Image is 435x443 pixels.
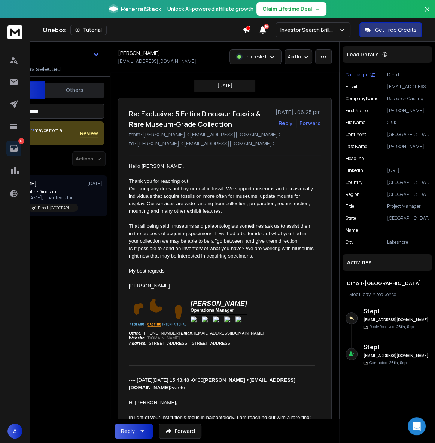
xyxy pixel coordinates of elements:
[129,376,315,391] div: ---- [DATE][DATE] 15:43:48 -0400 wrote ---
[256,2,326,16] button: Claim Lifetime Deal→
[13,64,61,73] h3: Inboxes selected
[346,132,366,138] p: continent
[363,353,429,359] h6: [EMAIL_ADDRESS][DOMAIN_NAME]
[129,163,315,170] div: Hello [PERSON_NAME],
[43,25,243,35] div: Onebox
[87,181,104,187] p: [DATE]
[181,331,193,335] i: Email.
[118,58,196,64] p: [EMAIL_ADDRESS][DOMAIN_NAME]
[346,72,375,78] button: Campaign
[159,424,201,439] button: Forward
[387,167,429,173] p: [URL][DOMAIN_NAME][PERSON_NAME]
[191,308,234,313] span: Operations Manager
[387,191,429,197] p: [GEOGRAPHIC_DATA] + [GEOGRAPHIC_DATA]
[387,144,429,150] p: [PERSON_NAME]
[217,83,232,89] p: [DATE]
[45,82,104,98] button: Others
[387,72,429,78] p: Dino 1-[GEOGRAPHIC_DATA]
[375,26,417,34] p: Get Free Credits
[70,25,107,35] button: Tutorial
[167,5,253,13] p: Unlock AI-powered affiliate growth
[346,203,354,209] p: title
[387,108,429,114] p: [PERSON_NAME]
[361,291,396,298] span: 1 day in sequence
[346,96,378,102] p: Company Name
[347,291,358,298] span: 1 Step
[129,178,315,185] div: Thank you for reaching out.
[129,336,146,340] i: Website.
[129,282,315,290] div: [PERSON_NAME]
[347,51,379,58] p: Lead Details
[6,141,21,156] a: 17
[147,336,180,340] a: [DOMAIN_NAME]
[347,280,428,287] h1: Dino 1-[GEOGRAPHIC_DATA]
[422,4,432,22] button: Close banner
[346,239,353,245] p: city
[191,300,247,307] span: [PERSON_NAME]
[129,185,315,215] div: Our company does not buy or deal in fossil. We support museums and occasionally individuals that ...
[369,324,414,330] p: Reply Received
[147,341,231,345] span: [STREET_ADDRESS]. [STREET_ADDRESS]
[7,424,22,439] button: A
[363,307,429,316] h6: Step 1 :
[129,377,295,390] b: [PERSON_NAME] <[EMAIL_ADDRESS][DOMAIN_NAME]>
[129,341,146,345] i: Address.
[279,120,293,127] button: Reply
[346,167,363,173] p: Linkedin
[347,292,428,298] div: |
[280,26,339,34] p: Investor Search Brillwood
[115,424,153,439] button: Reply
[315,5,320,13] span: →
[235,316,244,325] img: linkedin
[343,254,432,271] div: Activities
[276,108,321,116] p: [DATE] : 06:25 pm
[38,205,74,211] p: Dino 1-[GEOGRAPHIC_DATA]
[213,316,222,325] img: instagram
[191,316,200,325] img: facebook
[346,84,357,90] p: Email
[118,49,160,57] h1: [PERSON_NAME]
[18,138,24,144] p: 17
[202,316,211,325] img: twitter
[121,4,161,13] span: ReferralStack
[346,120,365,126] p: file name
[299,120,321,127] div: Forward
[387,84,429,90] p: [EMAIL_ADDRESS][DOMAIN_NAME]
[408,417,426,435] div: Open Intercom Messenger
[264,24,269,29] span: 50
[129,140,321,147] p: to: [PERSON_NAME] <[EMAIL_ADDRESS][DOMAIN_NAME]>
[387,179,429,185] p: [GEOGRAPHIC_DATA]
[396,324,414,329] span: 26th, Sep
[246,54,266,60] p: Interested
[129,131,321,138] p: from: [PERSON_NAME] <[EMAIL_ADDRESS][DOMAIN_NAME]>
[129,222,315,245] div: That all being said, museums and paleontologists sometimes ask us to assist them in the process o...
[346,227,358,233] p: name
[359,22,422,37] button: Get Free Credits
[194,331,264,335] span: [EMAIL_ADDRESS][DOMAIN_NAME]
[129,108,271,129] h1: Re: Exclusive: 5 Entire Dinosaur Fossils & Rare Museum-Grade Collection
[80,130,98,137] button: Review
[143,331,180,335] span: [PHONE_NUMBER]
[387,215,429,221] p: [GEOGRAPHIC_DATA]
[346,108,368,114] p: First Name
[387,132,429,138] p: [GEOGRAPHIC_DATA]
[121,427,135,435] div: Reply
[224,316,233,325] img: pinterest
[369,360,407,366] p: Contacted
[129,267,315,275] div: My best regards,
[346,191,360,197] p: region
[387,203,429,209] p: Project Manager
[129,245,315,260] div: Is it possible to send an inventory of what you have? We are working with museums right now that ...
[346,179,362,185] p: country
[387,120,429,126] p: 2.9k Paleontologists.csv
[363,317,429,323] h6: [EMAIL_ADDRESS][DOMAIN_NAME]
[288,54,301,60] p: Add to
[346,215,356,221] p: state
[363,342,429,351] h6: Step 1 :
[387,239,429,245] p: Lakeshore
[387,96,429,102] p: Research Casting International (RCI)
